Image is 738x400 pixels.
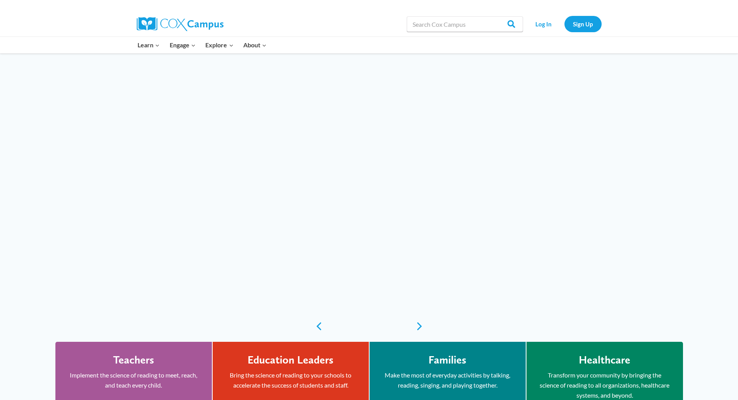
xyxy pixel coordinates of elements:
span: Learn [138,40,160,50]
p: Bring the science of reading to your schools to accelerate the success of students and staff. [224,370,357,390]
a: Log In [527,16,561,32]
a: previous [311,322,323,331]
a: Sign Up [564,16,602,32]
p: Transform your community by bringing the science of reading to all organizations, healthcare syst... [538,370,671,400]
div: content slider buttons [311,319,427,334]
span: Engage [170,40,196,50]
h4: Teachers [113,353,154,367]
p: Make the most of everyday activities by talking, reading, singing, and playing together. [381,370,514,390]
p: Implement the science of reading to meet, reach, and teach every child. [67,370,200,390]
span: Explore [205,40,233,50]
span: About [243,40,267,50]
img: Cox Campus [137,17,224,31]
h4: Education Leaders [248,353,334,367]
a: next [416,322,427,331]
nav: Primary Navigation [133,37,272,53]
h4: Healthcare [579,353,630,367]
nav: Secondary Navigation [527,16,602,32]
input: Search Cox Campus [407,16,523,32]
h4: Families [428,353,466,367]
